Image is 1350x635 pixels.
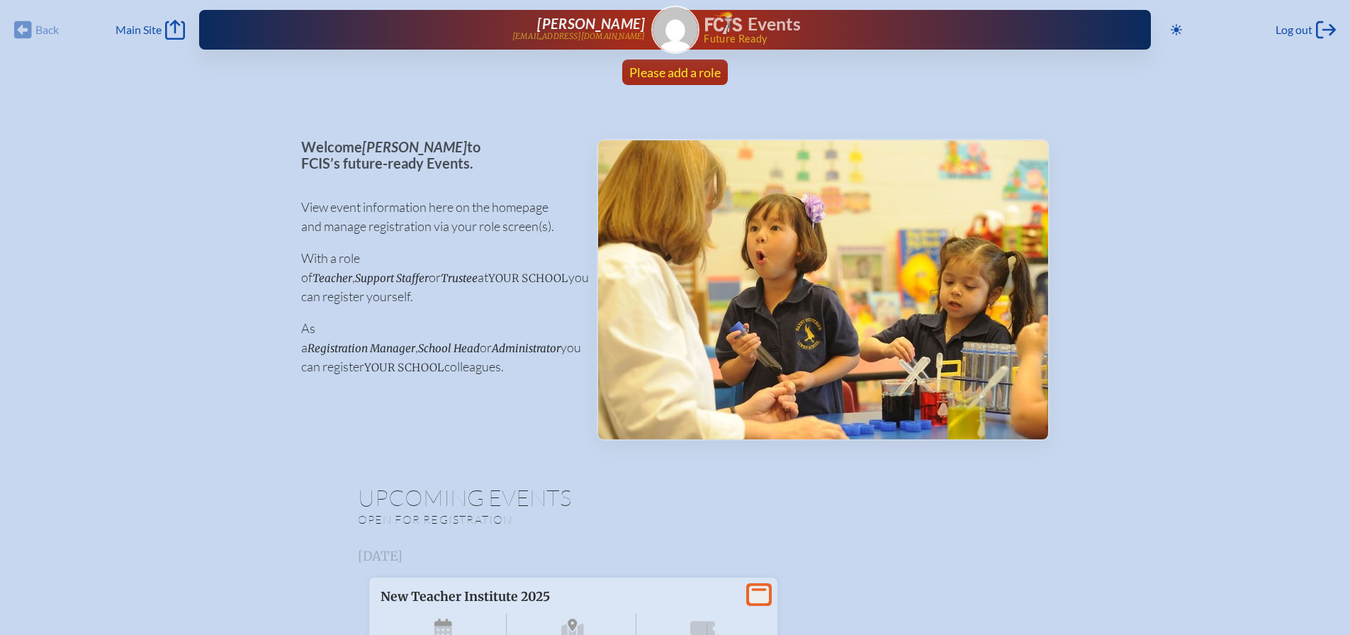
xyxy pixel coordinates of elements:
img: Events [598,140,1048,439]
div: FCIS Events — Future ready [705,11,1106,44]
span: [PERSON_NAME] [537,15,645,32]
p: Open for registration [358,512,732,527]
p: Welcome to FCIS’s future-ready Events. [301,139,574,171]
h1: Upcoming Events [358,486,993,509]
h3: [DATE] [358,549,993,563]
p: [EMAIL_ADDRESS][DOMAIN_NAME] [512,32,646,41]
p: New Teacher Institute 2025 [381,589,738,605]
span: Log out [1276,23,1312,37]
a: Main Site [116,20,185,40]
span: Trustee [441,271,478,285]
a: [PERSON_NAME][EMAIL_ADDRESS][DOMAIN_NAME] [244,16,646,44]
a: Please add a role [624,60,726,85]
span: Support Staffer [355,271,429,285]
p: View event information here on the homepage and manage registration via your role screen(s). [301,198,574,236]
span: your school [488,271,568,285]
a: Gravatar [651,6,699,54]
span: Please add a role [629,64,721,80]
span: Future Ready [704,34,1106,44]
span: your school [364,361,444,374]
span: Main Site [116,23,162,37]
span: Registration Manager [308,342,415,355]
p: With a role of , or at you can register yourself. [301,249,574,306]
img: Gravatar [653,7,698,52]
span: [PERSON_NAME] [362,138,467,155]
span: School Head [418,342,480,355]
p: As a , or you can register colleagues. [301,319,574,376]
span: Teacher [313,271,352,285]
span: Administrator [492,342,561,355]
